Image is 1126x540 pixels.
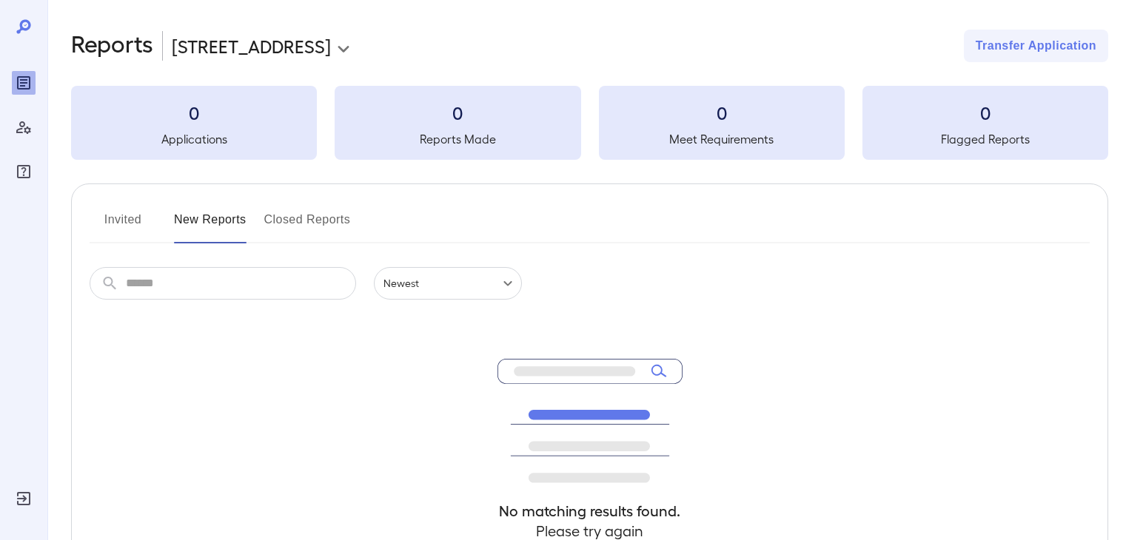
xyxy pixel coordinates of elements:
summary: 0Applications0Reports Made0Meet Requirements0Flagged Reports [71,86,1108,160]
h3: 0 [599,101,845,124]
h4: No matching results found. [497,501,683,521]
button: Closed Reports [264,208,351,243]
h5: Flagged Reports [862,130,1108,148]
h3: 0 [335,101,580,124]
div: Manage Users [12,115,36,139]
h2: Reports [71,30,153,62]
h5: Reports Made [335,130,580,148]
div: Log Out [12,487,36,510]
button: Transfer Application [964,30,1108,62]
div: Reports [12,71,36,95]
h3: 0 [71,101,317,124]
button: Invited [90,208,156,243]
h3: 0 [862,101,1108,124]
div: Newest [374,267,522,300]
button: New Reports [174,208,247,243]
p: [STREET_ADDRESS] [172,34,331,58]
h5: Meet Requirements [599,130,845,148]
div: FAQ [12,160,36,183]
h5: Applications [71,130,317,148]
